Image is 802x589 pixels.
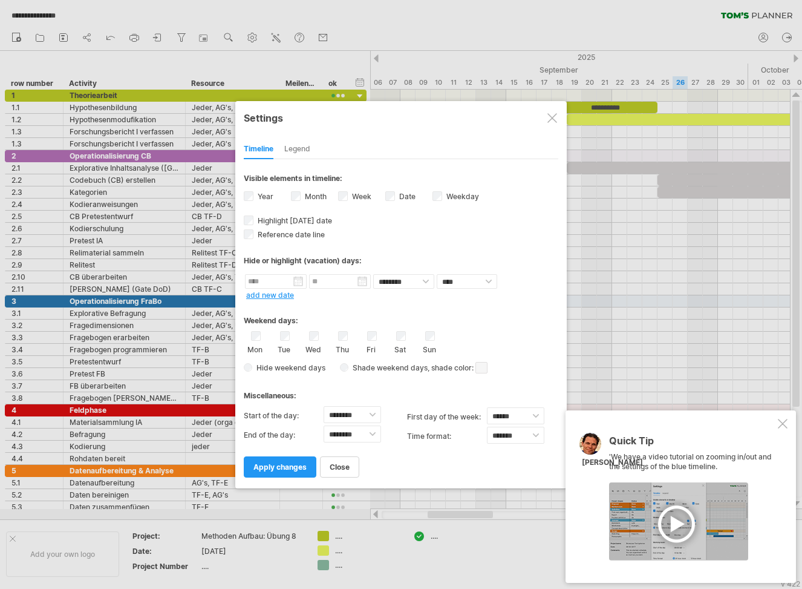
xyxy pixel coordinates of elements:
span: Reference date line [255,230,325,239]
label: Fri [364,343,379,354]
label: End of the day: [244,426,324,445]
span: apply changes [253,462,307,472]
label: Time format: [407,427,487,446]
label: Tue [276,343,292,354]
div: 'We have a video tutorial on zooming in/out and the settings of the blue timeline. [609,436,775,561]
label: Start of the day: [244,406,324,426]
span: , shade color: [428,361,487,375]
div: Weekend days: [244,304,558,328]
div: Quick Tip [609,436,775,452]
label: Week [350,192,371,201]
label: Weekday [444,192,479,201]
label: Thu [334,343,350,354]
div: Hide or highlight (vacation) days: [244,256,558,265]
label: Month [302,192,327,201]
label: Sun [422,343,437,354]
div: Settings [244,107,558,128]
div: Miscellaneous: [244,380,558,403]
label: Date [397,192,416,201]
a: apply changes [244,456,316,478]
div: Timeline [244,140,273,159]
a: add new date [246,291,294,300]
span: click here to change the shade color [475,362,487,373]
div: [PERSON_NAME] [582,458,643,468]
span: Shade weekend days [348,363,428,372]
span: close [330,462,350,472]
a: close [320,456,359,478]
span: Hide weekend days [252,363,325,372]
label: Sat [393,343,408,354]
label: Year [255,192,273,201]
label: Mon [247,343,262,354]
label: Wed [305,343,321,354]
span: Highlight [DATE] date [255,216,332,225]
label: first day of the week: [407,407,487,427]
div: Visible elements in timeline: [244,174,558,186]
div: Legend [284,140,310,159]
